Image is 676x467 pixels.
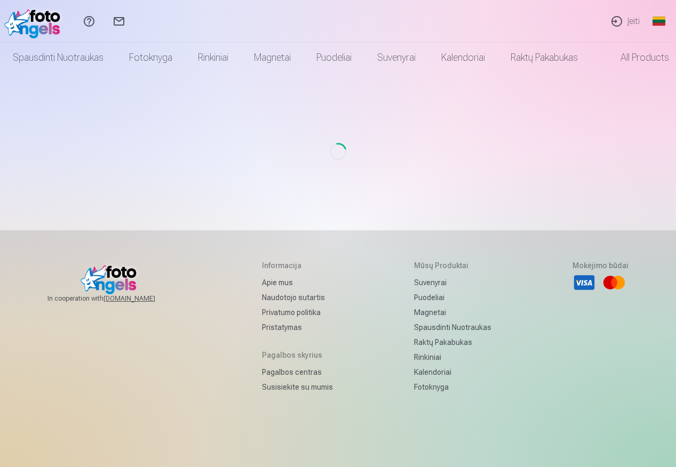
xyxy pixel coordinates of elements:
li: Mastercard [602,271,626,294]
h5: Mūsų produktai [414,260,491,271]
a: Apie mus [262,275,333,290]
h5: Mokėjimo būdai [572,260,629,271]
a: Spausdinti nuotraukas [414,320,491,335]
a: Kalendoriai [428,43,498,73]
h5: Pagalbos skyrius [262,350,333,360]
a: Kalendoriai [414,365,491,380]
a: Puodeliai [414,290,491,305]
a: Raktų pakabukas [498,43,591,73]
a: Pagalbos centras [262,365,333,380]
a: Magnetai [414,305,491,320]
a: Pristatymas [262,320,333,335]
a: [DOMAIN_NAME] [104,294,181,303]
a: Naudotojo sutartis [262,290,333,305]
a: Rinkiniai [185,43,241,73]
a: Puodeliai [304,43,364,73]
span: In cooperation with [47,294,181,303]
a: Rinkiniai [414,350,491,365]
a: Susisiekite su mumis [262,380,333,394]
img: /fa2 [4,4,66,38]
a: Privatumo politika [262,305,333,320]
a: Fotoknyga [414,380,491,394]
h5: Informacija [262,260,333,271]
a: Suvenyrai [364,43,428,73]
li: Visa [572,271,596,294]
a: Raktų pakabukas [414,335,491,350]
a: Magnetai [241,43,304,73]
a: Suvenyrai [414,275,491,290]
a: Fotoknyga [116,43,185,73]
